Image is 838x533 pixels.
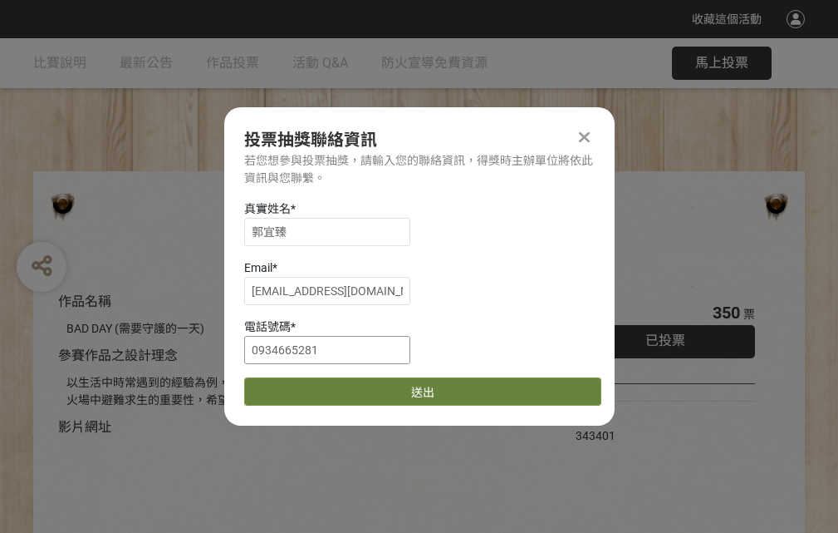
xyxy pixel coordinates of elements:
span: 作品投票 [206,55,259,71]
div: 投票抽獎聯絡資訊 [244,127,595,152]
a: 作品投票 [206,38,259,88]
span: 比賽說明 [33,55,86,71]
span: 票 [743,308,755,321]
span: 最新公告 [120,55,173,71]
a: 防火宣導免費資源 [381,38,488,88]
a: 活動 Q&A [292,38,348,88]
span: Email [244,261,272,274]
span: 防火宣導免費資源 [381,55,488,71]
span: 馬上投票 [695,55,748,71]
a: 比賽說明 [33,38,86,88]
div: 若您想參與投票抽獎，請輸入您的聯絡資訊，得獎時主辦單位將依此資訊與您聯繫。 [244,152,595,187]
iframe: Facebook Share [620,410,703,427]
a: 最新公告 [120,38,173,88]
div: 以生活中時常遇到的經驗為例，透過對比的方式宣傳住宅用火災警報器、家庭逃生計畫及火場中避難求生的重要性，希望透過趣味的短影音讓更多人認識到更多的防火觀念。 [66,374,526,409]
span: 影片網址 [58,419,111,435]
button: 馬上投票 [672,47,772,80]
span: 作品名稱 [58,294,111,309]
span: 真實姓名 [244,202,291,215]
span: 活動 Q&A [292,55,348,71]
span: 電話號碼 [244,320,291,333]
div: BAD DAY (需要守護的一天) [66,320,526,338]
span: 收藏這個活動 [692,12,762,26]
span: 350 [713,303,740,323]
button: 送出 [244,378,601,406]
span: 參賽作品之設計理念 [58,348,178,363]
span: 已投票 [645,333,685,348]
